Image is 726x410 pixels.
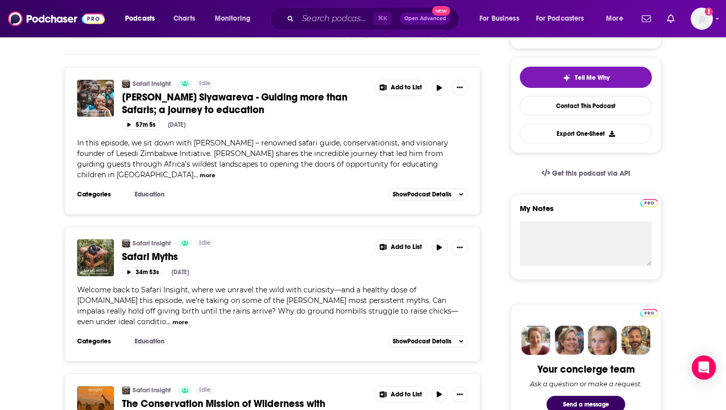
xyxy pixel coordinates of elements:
[381,19,450,39] button: Choose View
[705,8,713,16] svg: Add a profile image
[375,387,427,402] button: Show More Button
[195,386,215,394] a: Idle
[122,120,160,130] button: 57m 5s
[691,8,713,30] button: Show profile menu
[520,67,652,88] button: tell me why sparkleTell Me Why
[131,190,168,198] a: Education
[173,12,195,26] span: Charts
[122,386,130,394] img: Safari Insight
[520,124,652,143] button: Export One-Sheet
[536,12,584,26] span: For Podcasters
[215,12,251,26] span: Monitoring
[77,190,123,198] h3: Categories
[563,74,571,82] img: tell me why sparkle
[77,80,114,117] img: Benson Siyawareva - Guiding more than Safaris; a journey to education
[77,239,114,276] img: Safari Myths
[122,250,178,263] span: Safari Myths
[691,8,713,30] span: Logged in as notablypr2
[171,269,189,276] div: [DATE]
[77,285,458,326] span: Welcome back to Safari Insight, where we unravel the wild with curiosity—and a healthy dose of [D...
[452,386,468,402] button: Show More Button
[131,337,168,345] a: Education
[533,161,638,186] a: Get this podcast via API
[122,91,367,116] a: [PERSON_NAME] Siyawareva - Guiding more than Safaris; a journey to education
[521,326,551,355] img: Sydney Profile
[118,11,168,27] button: open menu
[200,171,215,180] button: more
[393,191,451,198] span: Show Podcast Details
[640,307,658,317] a: Pro website
[373,12,392,25] span: ⌘ K
[122,250,367,263] a: Safari Myths
[388,188,468,200] button: ShowPodcast Details
[199,385,211,395] span: Idle
[166,317,171,326] span: ...
[391,243,422,251] span: Add to List
[375,240,427,255] button: Show More Button
[133,386,171,394] a: Safari Insight
[391,391,422,398] span: Add to List
[479,12,519,26] span: For Business
[520,96,652,116] a: Contact This Podcast
[195,80,215,88] a: Idle
[77,138,448,179] span: In this episode, we sit down with [PERSON_NAME] – renowned safari guide, conservationist, and vis...
[194,170,198,179] span: ...
[122,267,163,277] button: 34m 53s
[552,169,630,178] span: Get this podcast via API
[133,239,171,247] a: Safari Insight
[537,363,635,376] div: Your concierge team
[432,6,450,16] span: New
[393,338,451,345] span: Show Podcast Details
[172,318,188,327] button: more
[530,380,642,388] div: Ask a question or make a request.
[621,326,650,355] img: Jon Profile
[520,203,652,221] label: My Notes
[606,12,623,26] span: More
[125,12,155,26] span: Podcasts
[122,239,130,247] img: Safari Insight
[280,7,469,30] div: Search podcasts, credits, & more...
[391,84,422,91] span: Add to List
[472,11,532,27] button: open menu
[575,74,610,82] span: Tell Me Why
[452,239,468,255] button: Show More Button
[298,11,373,27] input: Search podcasts, credits, & more...
[122,91,347,116] span: [PERSON_NAME] Siyawareva - Guiding more than Safaris; a journey to education
[640,309,658,317] img: Podchaser Pro
[199,79,211,89] span: Idle
[663,10,679,27] a: Show notifications dropdown
[8,9,105,28] img: Podchaser - Follow, Share and Rate Podcasts
[640,199,658,207] img: Podchaser Pro
[375,80,427,95] button: Show More Button
[529,11,599,27] button: open menu
[404,16,446,21] span: Open Advanced
[388,335,468,347] button: ShowPodcast Details
[599,11,636,27] button: open menu
[400,13,451,25] button: Open AdvancedNew
[77,337,123,345] h3: Categories
[692,355,716,380] div: Open Intercom Messenger
[452,80,468,96] button: Show More Button
[555,326,584,355] img: Barbara Profile
[167,11,201,27] a: Charts
[195,239,215,247] a: Idle
[691,8,713,30] img: User Profile
[122,80,130,88] img: Safari Insight
[638,10,655,27] a: Show notifications dropdown
[588,326,617,355] img: Jules Profile
[168,121,186,128] div: [DATE]
[640,197,658,207] a: Pro website
[199,238,211,248] span: Idle
[133,80,171,88] a: Safari Insight
[208,11,264,27] button: open menu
